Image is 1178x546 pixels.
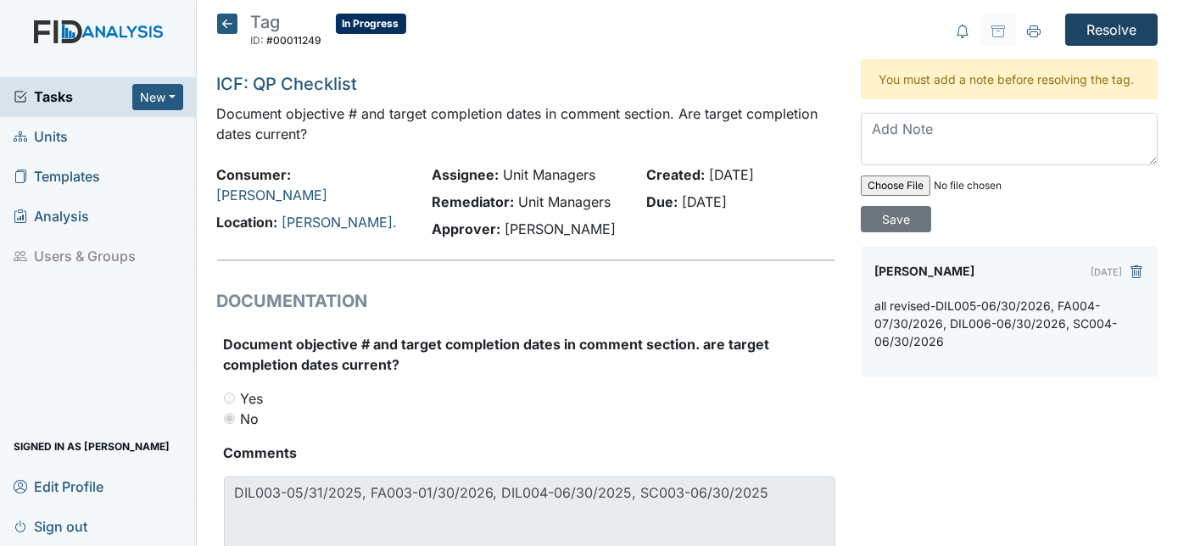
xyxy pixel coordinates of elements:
label: Document objective # and target completion dates in comment section. are target completion dates ... [224,334,836,375]
span: Tag [251,12,281,32]
span: Edit Profile [14,473,103,499]
label: No [241,409,260,429]
span: Units [14,124,68,150]
span: [PERSON_NAME] [505,220,616,237]
p: Document objective # and target completion dates in comment section. Are target completion dates ... [217,103,836,144]
span: Templates [14,164,100,190]
strong: Due: [646,193,678,210]
input: Yes [224,393,235,404]
input: No [224,413,235,424]
strong: Comments [224,443,836,463]
span: Sign out [14,513,87,539]
label: [PERSON_NAME] [874,259,974,283]
span: ID: [251,34,265,47]
span: Unit Managers [518,193,611,210]
a: ICF: QP Checklist [217,74,358,94]
span: Signed in as [PERSON_NAME] [14,433,170,460]
strong: Location: [217,214,278,231]
div: You must add a note before resolving the tag. [861,59,1158,99]
a: Tasks [14,86,132,107]
span: Analysis [14,203,89,230]
input: Resolve [1065,14,1158,46]
a: [PERSON_NAME]. [282,214,398,231]
input: Save [861,206,931,232]
a: [PERSON_NAME] [217,187,328,203]
span: [DATE] [682,193,727,210]
strong: Approver: [432,220,500,237]
span: In Progress [336,14,406,34]
span: [DATE] [709,166,754,183]
button: New [132,84,183,110]
span: #00011249 [267,34,322,47]
small: [DATE] [1091,266,1122,278]
p: all revised-DIL005-06/30/2026, FA004-07/30/2026, DIL006-06/30/2026, SC004-06/30/2026 [874,297,1144,350]
strong: Created: [646,166,705,183]
strong: Assignee: [432,166,499,183]
span: Unit Managers [503,166,595,183]
label: Yes [241,388,264,409]
strong: Consumer: [217,166,292,183]
h1: DOCUMENTATION [217,288,836,314]
strong: Remediator: [432,193,514,210]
